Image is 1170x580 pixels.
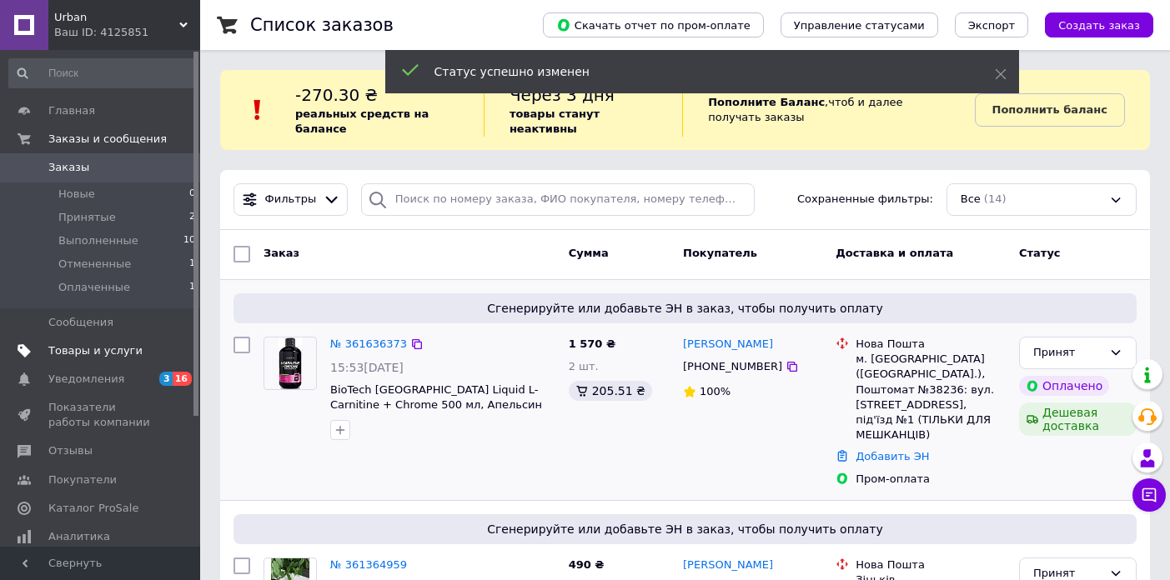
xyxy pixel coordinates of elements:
span: Главная [48,103,95,118]
span: 16 [173,372,192,386]
div: Оплачено [1019,376,1109,396]
div: Ваш ID: 4125851 [54,25,200,40]
b: Пополнить баланс [992,103,1107,116]
a: Фото товару [264,337,317,390]
span: 2 шт. [569,360,599,372]
span: Фильтры [265,192,317,207]
span: Каталог ProSale [48,501,138,516]
span: Покупатели [48,472,117,487]
span: 1 [189,257,195,272]
div: , чтоб и далее получать заказы [682,83,974,137]
input: Поиск [8,58,197,88]
span: Urban [54,10,179,25]
div: 205.51 ₴ [569,381,652,401]
span: Все [961,192,981,207]
span: 1 570 ₴ [569,337,615,350]
div: Принят [1033,344,1102,362]
a: BioTech [GEOGRAPHIC_DATA] Liquid L-Carnitine + Chrome 500 мл, Апельсин [330,383,542,412]
span: Заказ [264,247,299,259]
span: Покупатель [683,247,757,259]
span: Создать заказ [1058,19,1140,32]
a: № 361364959 [330,558,407,571]
button: Чат с покупателем [1132,478,1166,512]
div: Нова Пошта [856,337,1006,352]
span: Сгенерируйте или добавьте ЭН в заказ, чтобы получить оплату [240,521,1130,537]
span: 1 [189,280,195,295]
button: Создать заказ [1045,12,1153,37]
div: Дешевая доставка [1019,402,1137,436]
b: Пополните Баланс [708,96,825,108]
span: Новые [58,187,95,202]
a: Пополнить баланс [975,93,1125,127]
h1: Список заказов [250,15,394,35]
a: Создать заказ [1028,18,1153,31]
a: № 361636373 [330,337,407,350]
span: 2 [189,210,195,225]
input: Поиск по номеру заказа, ФИО покупателя, номеру телефона, Email, номеру накладной [361,183,755,216]
span: Сумма [569,247,609,259]
b: товары станут неактивны [510,107,600,135]
span: Сгенерируйте или добавьте ЭН в заказ, чтобы получить оплату [240,300,1130,317]
img: :exclamation: [245,97,270,122]
span: Отмененные [58,257,131,272]
a: Добавить ЭН [856,450,929,462]
div: Статус успешно изменен [434,63,953,80]
div: м. [GEOGRAPHIC_DATA] ([GEOGRAPHIC_DATA].), Поштомат №38236: вул. [STREET_ADDRESS], під'їзд №1 (ТІ... [856,352,1006,442]
div: Пром-оплата [856,472,1006,487]
a: [PERSON_NAME] [683,557,773,573]
button: Экспорт [955,12,1028,37]
a: [PERSON_NAME] [683,337,773,352]
span: Сохраненные фильтры: [797,192,933,207]
span: Аналитика [48,529,110,544]
span: Выполненные [58,233,138,248]
span: Экспорт [968,19,1015,32]
b: реальных средств на балансе [295,107,429,135]
div: Нова Пошта [856,557,1006,572]
span: 0 [189,187,195,202]
span: 15:53[DATE] [330,361,404,374]
div: [PHONE_NUMBER] [680,356,786,377]
button: Управление статусами [781,12,938,37]
span: (14) [984,192,1007,205]
span: Отзывы [48,443,93,458]
span: 490 ₴ [569,558,605,571]
span: Показатели работы компании [48,400,154,430]
span: Товары и услуги [48,343,143,358]
button: Скачать отчет по пром-оплате [543,12,764,37]
span: Заказы и сообщения [48,132,167,147]
span: 100% [700,385,731,397]
span: Оплаченные [58,280,130,295]
span: Статус [1019,247,1061,259]
span: 10 [183,233,195,248]
span: Принятые [58,210,116,225]
span: Доставка и оплата [836,247,953,259]
span: -270.30 ₴ [295,85,378,105]
span: Сообщения [48,315,113,330]
span: Заказы [48,160,89,175]
span: Управление статусами [794,19,925,32]
img: Фото товару [279,337,302,389]
span: Скачать отчет по пром-оплате [556,17,751,32]
span: 3 [159,372,173,386]
span: Уведомления [48,372,124,387]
